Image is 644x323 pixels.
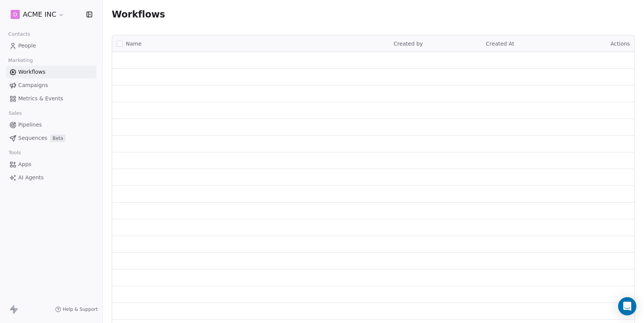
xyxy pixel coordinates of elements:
span: Apps [18,160,32,168]
span: Marketing [5,55,36,66]
span: Contacts [5,28,33,40]
a: Workflows [6,66,96,78]
a: SequencesBeta [6,132,96,144]
span: People [18,42,36,50]
a: AI Agents [6,171,96,184]
a: Help & Support [55,306,98,312]
span: Metrics & Events [18,95,63,103]
span: Workflows [112,9,165,20]
span: AI Agents [18,174,44,182]
span: Campaigns [18,81,48,89]
span: D [13,11,17,18]
span: Created At [486,41,514,47]
span: Name [126,40,141,48]
a: People [6,40,96,52]
a: Apps [6,158,96,171]
span: Sales [5,108,25,119]
a: Pipelines [6,119,96,131]
span: Actions [611,41,630,47]
span: Pipelines [18,121,42,129]
span: Help & Support [63,306,98,312]
span: Created by [393,41,423,47]
span: Sequences [18,134,47,142]
a: Metrics & Events [6,92,96,105]
a: Campaigns [6,79,96,92]
button: DACME INC [9,8,66,21]
span: ACME INC [23,9,56,19]
div: Open Intercom Messenger [618,297,636,315]
span: Workflows [18,68,46,76]
span: Beta [50,135,65,142]
span: Tools [5,147,24,158]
